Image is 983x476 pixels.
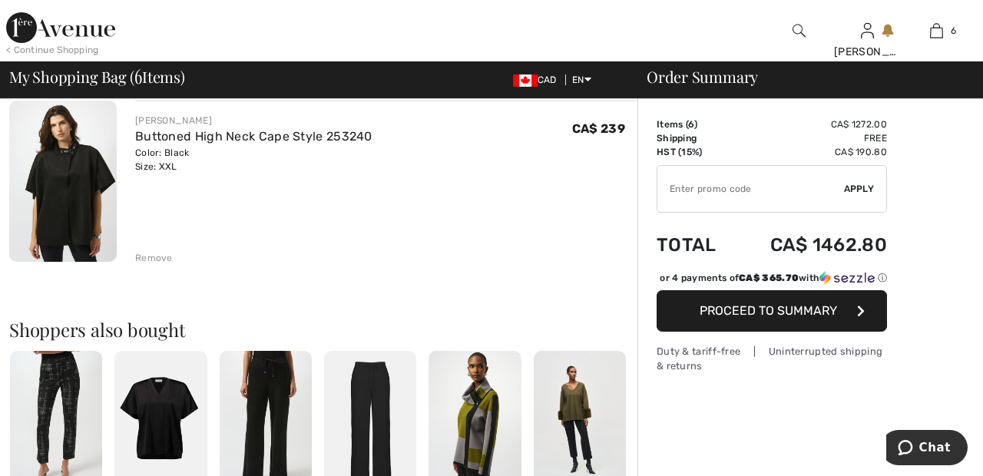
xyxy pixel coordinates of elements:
span: 6 [688,119,694,130]
span: My Shopping Bag ( Items) [9,69,185,84]
span: CAD [513,74,563,85]
td: CA$ 1462.80 [734,219,887,271]
td: Total [657,219,734,271]
img: 1ère Avenue [6,12,115,43]
span: 6 [951,24,956,38]
td: Free [734,131,887,145]
td: Shipping [657,131,734,145]
a: 6 [902,21,970,40]
td: CA$ 190.80 [734,145,887,159]
div: Color: Black Size: XXL [135,146,372,174]
a: Sign In [861,23,874,38]
img: Canadian Dollar [513,74,538,87]
div: [PERSON_NAME] [135,114,372,127]
img: Sezzle [819,271,875,285]
iframe: Opens a widget where you can chat to one of our agents [886,430,968,468]
img: Buttoned High Neck Cape Style 253240 [9,101,117,262]
div: Remove [135,251,173,265]
span: Apply [844,182,875,196]
h2: Shoppers also bought [9,320,637,339]
div: or 4 payments of with [660,271,887,285]
button: Proceed to Summary [657,290,887,332]
div: or 4 payments ofCA$ 365.70withSezzle Click to learn more about Sezzle [657,271,887,290]
span: CA$ 239 [572,121,625,136]
div: [PERSON_NAME] [834,44,902,60]
div: Order Summary [628,69,974,84]
td: Items ( ) [657,117,734,131]
a: Buttoned High Neck Cape Style 253240 [135,129,372,144]
input: Promo code [657,166,844,212]
td: CA$ 1272.00 [734,117,887,131]
span: CA$ 365.70 [739,273,799,283]
div: Duty & tariff-free | Uninterrupted shipping & returns [657,344,887,373]
td: HST (15%) [657,145,734,159]
img: search the website [793,21,806,40]
img: My Bag [930,21,943,40]
span: Proceed to Summary [700,303,837,318]
div: < Continue Shopping [6,43,99,57]
span: EN [572,74,591,85]
span: 6 [134,65,142,85]
img: My Info [861,21,874,40]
